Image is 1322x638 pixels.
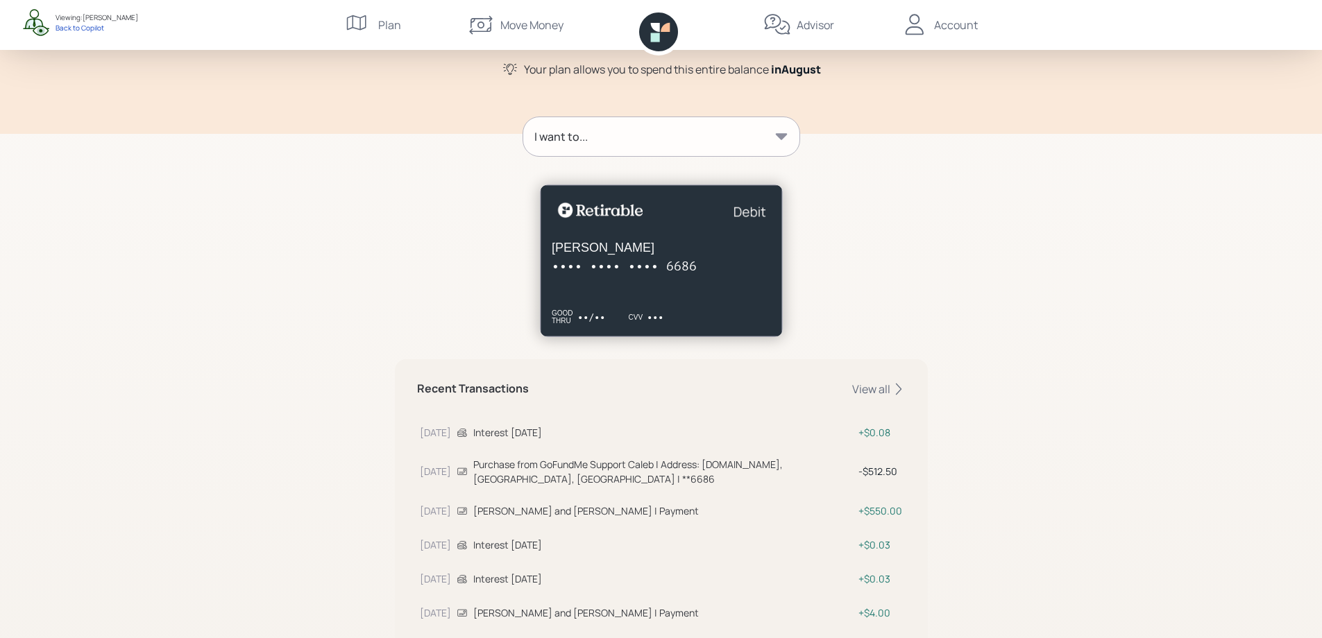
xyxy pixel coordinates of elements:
div: View all [852,381,906,397]
div: $550.00 [858,503,903,518]
div: [DATE] [420,425,451,440]
div: $0.03 [858,571,903,586]
div: [DATE] [420,537,451,552]
div: Advisor [797,17,834,33]
div: [PERSON_NAME] and [PERSON_NAME] | Payment [473,605,853,620]
div: $4.00 [858,605,903,620]
div: $0.08 [858,425,903,440]
div: [DATE] [420,464,451,478]
div: [DATE] [420,571,451,586]
div: Interest [DATE] [473,571,853,586]
div: Interest [DATE] [473,425,853,440]
div: [DATE] [420,503,451,518]
div: Purchase from GoFundMe Support Caleb | Address: [DOMAIN_NAME], [GEOGRAPHIC_DATA], [GEOGRAPHIC_DAT... [473,457,853,486]
div: Move Money [500,17,563,33]
div: Account [934,17,978,33]
div: Interest [DATE] [473,537,853,552]
h5: Recent Transactions [417,382,529,395]
div: [DATE] [420,605,451,620]
div: Plan [378,17,401,33]
div: Your plan allows you to spend this entire balance [524,61,821,78]
div: I want to... [534,128,588,145]
span: in August [771,62,821,77]
div: $512.50 [858,464,903,478]
div: $0.03 [858,537,903,552]
div: Back to Copilot [56,23,138,33]
div: Viewing: [PERSON_NAME] [56,12,138,23]
div: [PERSON_NAME] and [PERSON_NAME] | Payment [473,503,853,518]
